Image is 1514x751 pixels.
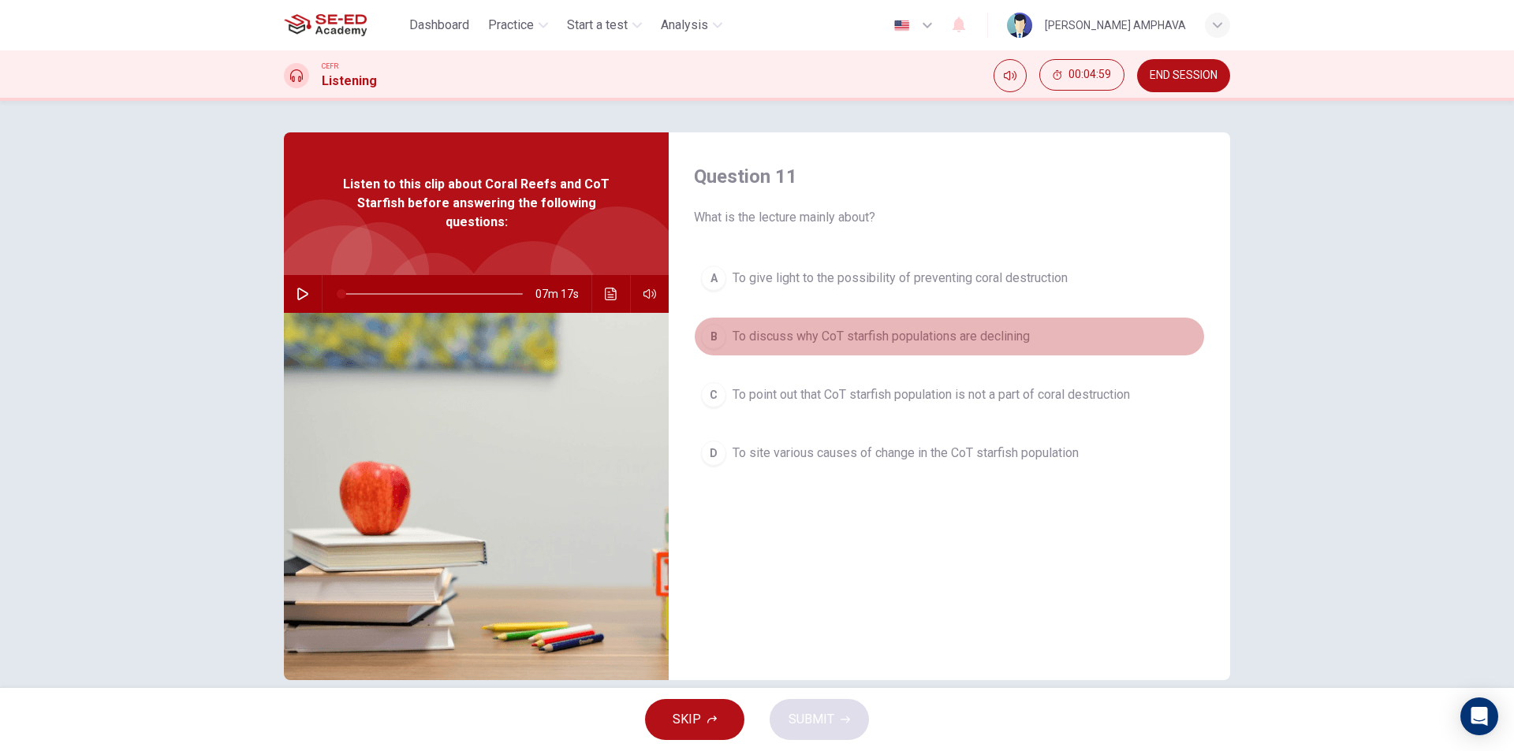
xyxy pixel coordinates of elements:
span: To give light to the possibility of preventing coral destruction [733,269,1068,288]
img: en [892,20,912,32]
div: D [701,441,726,466]
span: CEFR [322,61,338,72]
button: Dashboard [403,11,475,39]
span: 07m 17s [535,275,591,313]
button: CTo point out that CoT starfish population is not a part of coral destruction [694,375,1205,415]
button: SKIP [645,699,744,740]
span: Practice [488,16,534,35]
button: Analysis [654,11,729,39]
button: Practice [482,11,554,39]
span: To discuss why CoT starfish populations are declining [733,327,1030,346]
div: A [701,266,726,291]
span: What is the lecture mainly about? [694,208,1205,227]
span: Analysis [661,16,708,35]
button: ATo give light to the possibility of preventing coral destruction [694,258,1205,298]
img: Profile picture [1007,13,1032,38]
span: SKIP [673,708,701,731]
div: C [701,382,726,407]
span: To point out that CoT starfish population is not a part of coral destruction [733,385,1130,404]
button: 00:04:59 [1039,59,1124,91]
span: To site various causes of change in the CoT starfish population [733,444,1079,463]
span: END SESSION [1150,69,1218,82]
span: Listen to this clip about Coral Reefs and CoT Starfish before answering the following questions: [335,175,617,232]
img: SE-ED Academy logo [284,9,367,41]
div: Mute [994,59,1027,92]
span: Start a test [567,16,628,35]
div: [PERSON_NAME] AMPHAVA [1045,16,1186,35]
span: Dashboard [409,16,469,35]
button: BTo discuss why CoT starfish populations are declining [694,317,1205,356]
a: SE-ED Academy logo [284,9,403,41]
h4: Question 11 [694,164,1205,189]
div: B [701,324,726,349]
img: Listen to this clip about Coral Reefs and CoT Starfish before answering the following questions: [284,313,669,680]
div: Open Intercom Messenger [1460,697,1498,735]
button: DTo site various causes of change in the CoT starfish population [694,433,1205,473]
span: 00:04:59 [1068,69,1111,81]
button: Click to see the audio transcription [599,275,624,313]
button: Start a test [561,11,648,39]
h1: Listening [322,72,377,91]
button: END SESSION [1137,59,1230,92]
div: Hide [1039,59,1124,92]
